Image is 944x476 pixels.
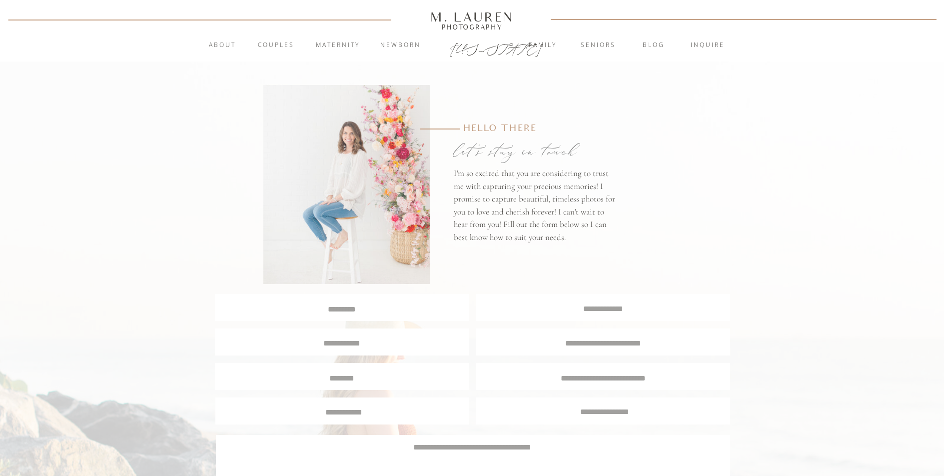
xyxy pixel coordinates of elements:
p: Hello there [463,121,592,137]
a: [US_STATE] [450,41,495,53]
a: M. Lauren [401,11,544,22]
a: Family [516,40,570,50]
a: Seniors [571,40,625,50]
p: let's stay in touch [454,137,618,164]
a: About [203,40,242,50]
a: Newborn [374,40,428,50]
a: Maternity [311,40,365,50]
a: inquire [681,40,735,50]
p: I'm so excited that you are considering to trust me with capturing your precious memories! I prom... [454,167,618,252]
a: Photography [426,24,518,29]
a: blog [627,40,681,50]
a: Couples [249,40,303,50]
